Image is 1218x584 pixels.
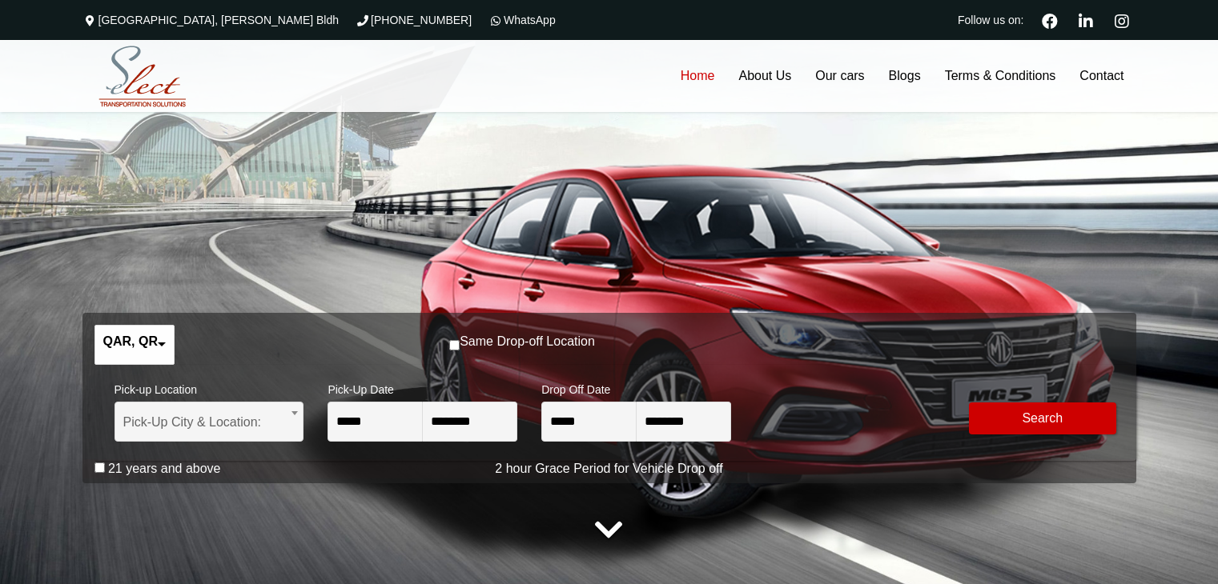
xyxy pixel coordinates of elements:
[328,373,517,402] span: Pick-Up Date
[803,40,876,112] a: Our cars
[1072,11,1100,29] a: Linkedin
[488,14,556,26] a: WhatsApp
[1035,11,1064,29] a: Facebook
[877,40,933,112] a: Blogs
[726,40,803,112] a: About Us
[123,402,295,442] span: Pick-Up City & Location:
[460,334,595,350] label: Same Drop-off Location
[541,373,731,402] span: Drop Off Date
[355,14,472,26] a: [PHONE_NUMBER]
[1108,11,1136,29] a: Instagram
[1067,40,1136,112] a: Contact
[82,459,1136,478] p: 2 hour Grace Period for Vehicle Drop off
[115,373,304,402] span: Pick-up Location
[969,402,1116,434] button: Modify Search
[669,40,727,112] a: Home
[86,42,199,111] img: Select Rent a Car
[108,461,221,477] label: 21 years and above
[933,40,1068,112] a: Terms & Conditions
[115,402,304,442] span: Pick-Up City & Location:
[103,334,158,350] label: QAR, QR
